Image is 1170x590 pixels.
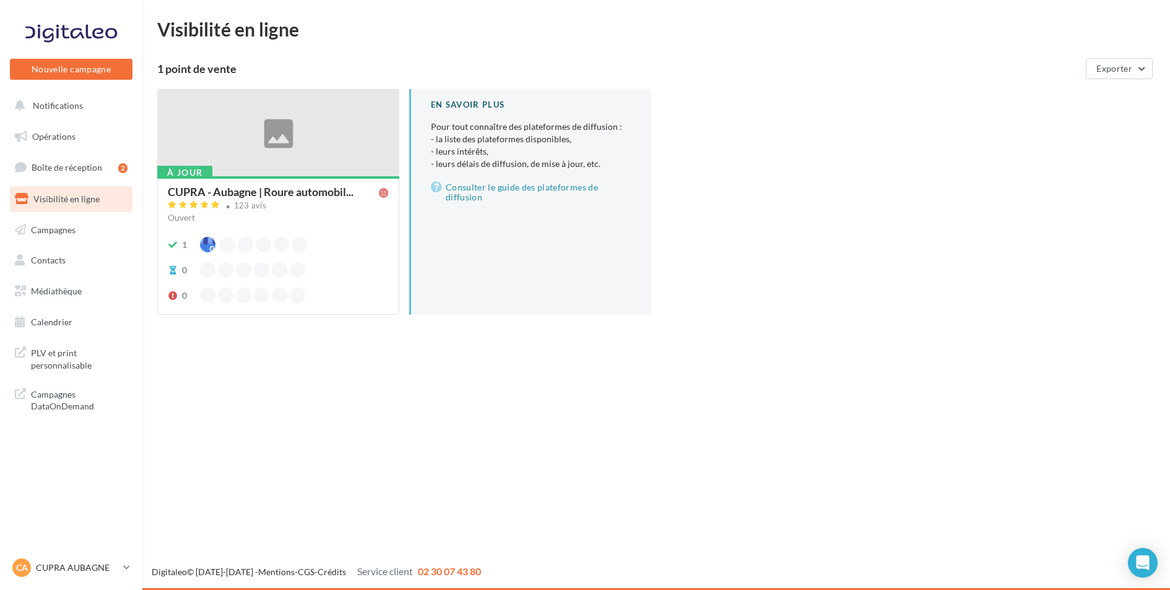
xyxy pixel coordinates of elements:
[157,63,1081,74] div: 1 point de vente
[157,20,1155,38] div: Visibilité en ligne
[10,556,132,579] a: CA CUPRA AUBAGNE
[431,99,631,111] div: En savoir plus
[1086,58,1153,79] button: Exporter
[1096,63,1132,74] span: Exporter
[33,100,83,111] span: Notifications
[168,212,195,223] span: Ouvert
[36,562,118,574] p: CUPRA AUBAGNE
[431,158,631,170] li: - leurs délais de diffusion, de mise à jour, etc.
[168,186,353,197] span: CUPRA - Aubagne | Roure automobil...
[7,247,135,273] a: Contacts
[7,93,130,119] button: Notifications
[431,133,631,145] li: - la liste des plateformes disponibles,
[7,124,135,150] a: Opérations
[157,166,212,179] div: À jour
[152,566,187,577] a: Digitaleo
[118,163,128,173] div: 2
[16,562,28,574] span: CA
[152,566,481,577] span: © [DATE]-[DATE] - - -
[31,286,82,296] span: Médiathèque
[431,121,631,170] p: Pour tout connaître des plateformes de diffusion :
[7,278,135,304] a: Médiathèque
[33,194,100,204] span: Visibilité en ligne
[7,217,135,243] a: Campagnes
[31,224,76,234] span: Campagnes
[431,145,631,158] li: - leurs intérêts,
[168,199,389,214] a: 123 avis
[31,344,128,371] span: PLV et print personnalisable
[298,566,314,577] a: CGS
[7,309,135,335] a: Calendrier
[1128,548,1158,578] div: Open Intercom Messenger
[318,566,346,577] a: Crédits
[258,566,295,577] a: Mentions
[431,180,631,205] a: Consulter le guide des plateformes de diffusion
[7,154,135,181] a: Boîte de réception2
[32,162,102,173] span: Boîte de réception
[418,565,481,577] span: 02 30 07 43 80
[234,202,267,210] div: 123 avis
[182,289,187,302] div: 0
[182,264,187,276] div: 0
[10,59,132,80] button: Nouvelle campagne
[7,340,135,376] a: PLV et print personnalisable
[31,386,128,413] span: Campagnes DataOnDemand
[31,255,66,265] span: Contacts
[7,186,135,212] a: Visibilité en ligne
[31,317,72,327] span: Calendrier
[357,565,413,577] span: Service client
[7,381,135,417] a: Campagnes DataOnDemand
[32,131,76,142] span: Opérations
[182,239,187,251] div: 1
